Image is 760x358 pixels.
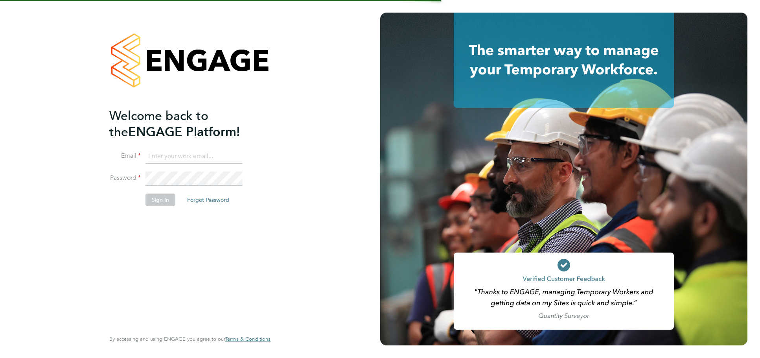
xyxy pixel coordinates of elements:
span: Welcome back to the [109,108,208,140]
label: Email [109,152,141,160]
h2: ENGAGE Platform! [109,108,263,140]
button: Forgot Password [181,194,236,206]
button: Sign In [145,194,175,206]
span: Terms & Conditions [225,336,271,342]
input: Enter your work email... [145,149,243,164]
label: Password [109,174,141,182]
a: Terms & Conditions [225,336,271,342]
span: By accessing and using ENGAGE you agree to our [109,336,271,342]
